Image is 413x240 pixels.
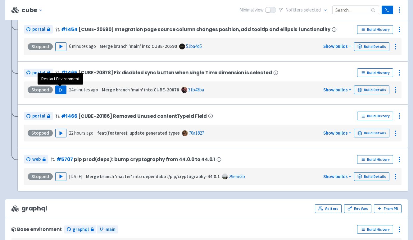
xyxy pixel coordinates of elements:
span: pip prod(deps): bump cryptography from 44.0.0 to 44.0.1 [74,157,215,162]
time: 6 minutes ago [69,43,96,49]
strong: feat(features): update generated types [97,130,180,136]
time: [DATE] [69,173,82,179]
a: 70a1827 [189,130,204,136]
a: #1465 [61,69,77,76]
div: Stopped [28,173,53,180]
div: Stopped [28,43,53,50]
a: #1466 [61,113,77,119]
button: Play [55,129,66,137]
button: Play [55,172,66,181]
a: 31b43ba [188,87,204,93]
input: Search... [333,6,379,14]
a: Terminal [382,6,393,14]
a: Build History [357,155,393,164]
a: Build History [357,112,393,120]
span: selected [304,7,321,13]
span: portal [32,26,45,33]
a: Build Details [354,85,389,94]
a: portal [24,112,53,120]
strong: Merge branch 'main' into CUBE-20590 [100,43,177,49]
span: graphql [11,205,47,212]
a: main [97,225,118,234]
a: Show builds + [323,43,352,49]
div: Base environment [11,227,62,232]
a: Build Details [354,42,389,51]
span: [CUBE-20186] Removed Unused contentTypeId Field [78,113,207,119]
time: 22 hours ago [69,130,93,136]
strong: Merge branch 'main' into CUBE-20878 [102,87,179,93]
a: Visitors [315,204,342,213]
div: Stopped [28,130,53,136]
a: 29e5e5b [229,173,245,179]
a: Build Details [354,172,389,181]
button: Play [55,85,66,94]
span: web [32,156,41,163]
a: Build History [357,25,393,34]
button: Play [55,42,66,51]
a: portal [24,69,53,77]
a: graphql [64,225,96,234]
span: portal [32,113,45,120]
button: From PR [374,204,402,213]
time: 24 minutes ago [69,87,98,93]
a: #1454 [61,26,77,33]
span: [CUBE-20878] Fix disabled sync button when single Time dimension is selected [78,70,272,75]
a: web [24,155,48,164]
a: Env Vars [344,204,371,213]
span: No filter s [285,7,321,14]
a: portal [24,25,53,34]
a: Show builds + [323,173,352,179]
div: Stopped [28,86,53,93]
span: [CUBE-20590] Integration page source column changes position, add tooltip and ellipsis functionality [79,27,330,32]
span: Minimal view [239,7,264,14]
a: Build History [357,68,393,77]
span: graphql [73,226,89,233]
a: 51ba4d5 [186,43,202,49]
span: portal [32,69,45,76]
span: main [106,226,116,233]
a: #5707 [57,156,73,163]
button: cube [21,7,45,14]
a: Show builds + [323,87,352,93]
strong: Merge branch 'master' into dependabot/pip/cryptography-44.0.1 [86,173,220,179]
a: Show builds + [323,130,352,136]
a: Build History [357,225,393,234]
a: Build Details [354,129,389,137]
